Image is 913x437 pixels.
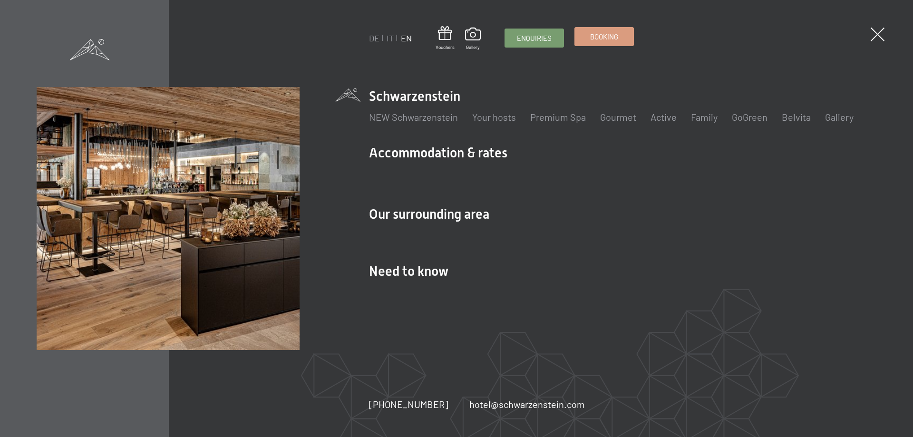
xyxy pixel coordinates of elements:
[651,111,677,123] a: Active
[505,29,563,47] a: Enquiries
[782,111,811,123] a: Belvita
[691,111,718,123] a: Family
[517,33,552,43] span: Enquiries
[469,398,585,411] a: hotel@schwarzenstein.com
[369,33,379,43] a: DE
[436,44,455,50] span: Vouchers
[590,32,618,42] span: Booking
[575,28,633,46] a: Booking
[465,28,481,50] a: Gallery
[401,33,412,43] a: EN
[369,398,448,410] span: [PHONE_NUMBER]
[472,111,516,123] a: Your hosts
[530,111,586,123] a: Premium Spa
[436,26,455,50] a: Vouchers
[387,33,394,43] a: IT
[600,111,636,123] a: Gourmet
[465,44,481,50] span: Gallery
[369,111,458,123] a: NEW Schwarzenstein
[369,398,448,411] a: [PHONE_NUMBER]
[732,111,767,123] a: GoGreen
[825,111,854,123] a: Gallery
